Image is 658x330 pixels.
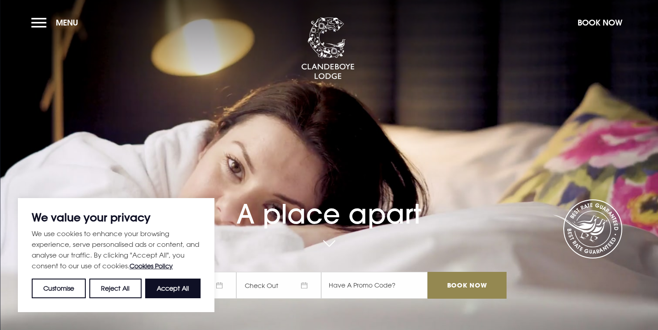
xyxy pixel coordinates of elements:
[145,279,201,298] button: Accept All
[427,272,506,299] input: Book Now
[321,272,427,299] input: Have A Promo Code?
[31,13,83,32] button: Menu
[573,13,627,32] button: Book Now
[32,228,201,271] p: We use cookies to enhance your browsing experience, serve personalised ads or content, and analys...
[130,262,173,270] a: Cookies Policy
[32,212,201,223] p: We value your privacy
[89,279,141,298] button: Reject All
[56,17,78,28] span: Menu
[32,279,86,298] button: Customise
[301,17,355,80] img: Clandeboye Lodge
[18,198,214,312] div: We value your privacy
[151,178,506,230] h1: A place apart
[236,272,321,299] span: Check Out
